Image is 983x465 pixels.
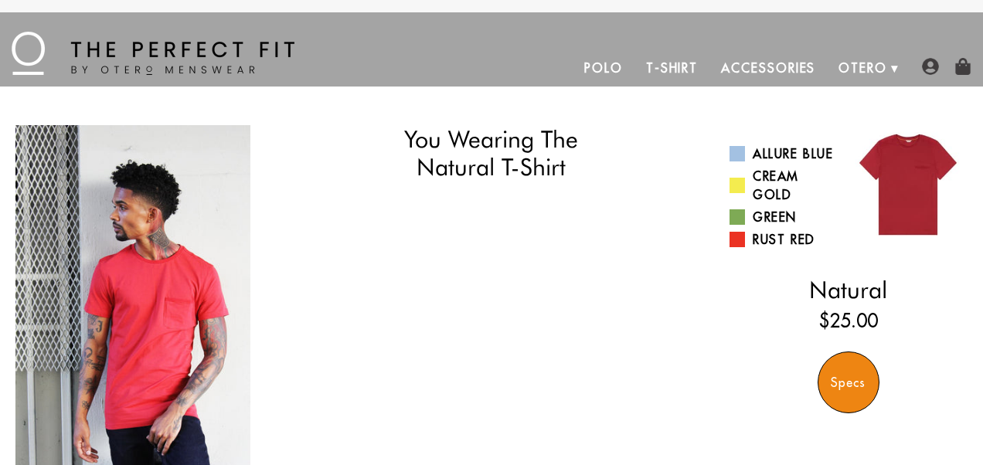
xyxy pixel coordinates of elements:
[954,58,971,75] img: shopping-bag-icon.png
[819,307,878,334] ins: $25.00
[335,125,649,182] h1: You Wearing The Natural T-Shirt
[818,351,879,413] div: Specs
[922,58,939,75] img: user-account-icon.png
[634,49,709,87] a: T-Shirt
[730,144,837,163] a: Allure Blue
[730,167,837,204] a: Cream Gold
[730,276,968,304] h2: Natural
[849,125,968,244] img: 09.jpg
[827,49,899,87] a: Otero
[709,49,827,87] a: Accessories
[573,49,634,87] a: Polo
[12,32,294,75] img: The Perfect Fit - by Otero Menswear - Logo
[730,230,837,249] a: Rust Red
[730,208,837,226] a: Green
